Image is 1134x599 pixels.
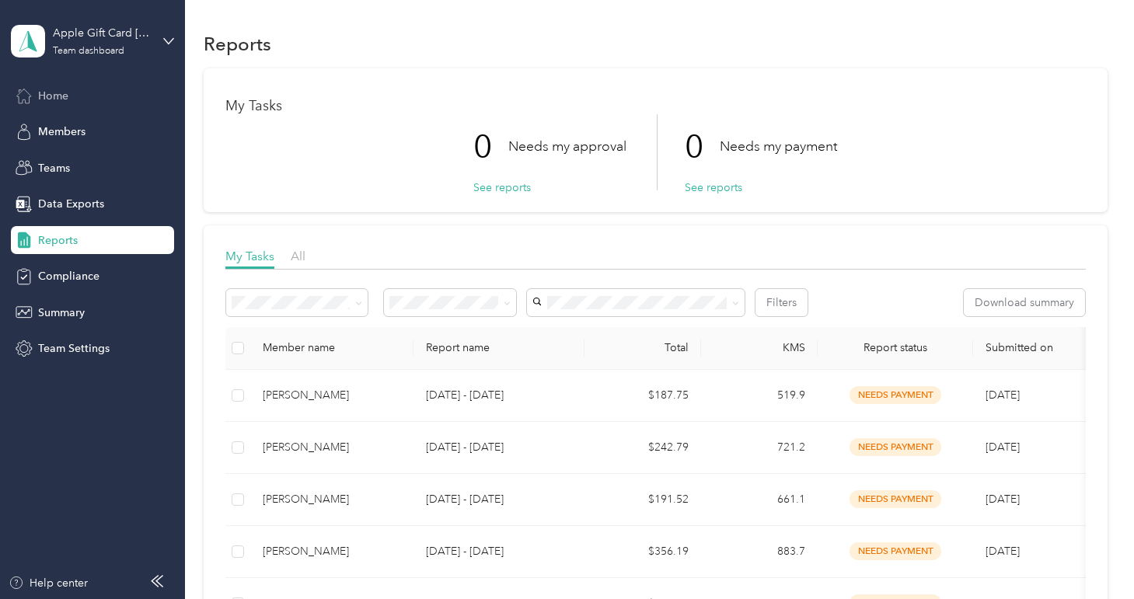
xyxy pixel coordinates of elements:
[263,387,401,404] div: [PERSON_NAME]
[38,305,85,321] span: Summary
[38,232,78,249] span: Reports
[38,196,104,212] span: Data Exports
[53,25,150,41] div: Apple Gift Card [GEOGRAPHIC_DATA]
[413,327,584,370] th: Report name
[263,439,401,456] div: [PERSON_NAME]
[755,289,808,316] button: Filters
[850,386,941,404] span: needs payment
[986,493,1020,506] span: [DATE]
[850,438,941,456] span: needs payment
[225,249,274,263] span: My Tasks
[291,249,305,263] span: All
[204,36,271,52] h1: Reports
[714,341,805,354] div: KMS
[426,491,572,508] p: [DATE] - [DATE]
[964,289,1085,316] button: Download summary
[584,474,701,526] td: $191.52
[685,114,720,179] p: 0
[701,370,818,422] td: 519.9
[426,387,572,404] p: [DATE] - [DATE]
[850,490,941,508] span: needs payment
[38,88,68,104] span: Home
[830,341,961,354] span: Report status
[38,160,70,176] span: Teams
[986,388,1020,402] span: [DATE]
[720,137,837,156] p: Needs my payment
[426,439,572,456] p: [DATE] - [DATE]
[250,327,413,370] th: Member name
[701,526,818,578] td: 883.7
[263,491,401,508] div: [PERSON_NAME]
[584,422,701,474] td: $242.79
[263,341,401,354] div: Member name
[685,179,742,196] button: See reports
[38,268,99,284] span: Compliance
[584,526,701,578] td: $356.19
[986,545,1020,558] span: [DATE]
[473,179,531,196] button: See reports
[473,114,508,179] p: 0
[986,441,1020,454] span: [DATE]
[508,137,626,156] p: Needs my approval
[584,370,701,422] td: $187.75
[38,340,110,357] span: Team Settings
[701,474,818,526] td: 661.1
[38,124,85,140] span: Members
[225,98,1085,114] h1: My Tasks
[973,327,1090,370] th: Submitted on
[53,47,124,56] div: Team dashboard
[1047,512,1134,599] iframe: Everlance-gr Chat Button Frame
[9,575,88,591] button: Help center
[263,543,401,560] div: [PERSON_NAME]
[597,341,689,354] div: Total
[850,542,941,560] span: needs payment
[701,422,818,474] td: 721.2
[426,543,572,560] p: [DATE] - [DATE]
